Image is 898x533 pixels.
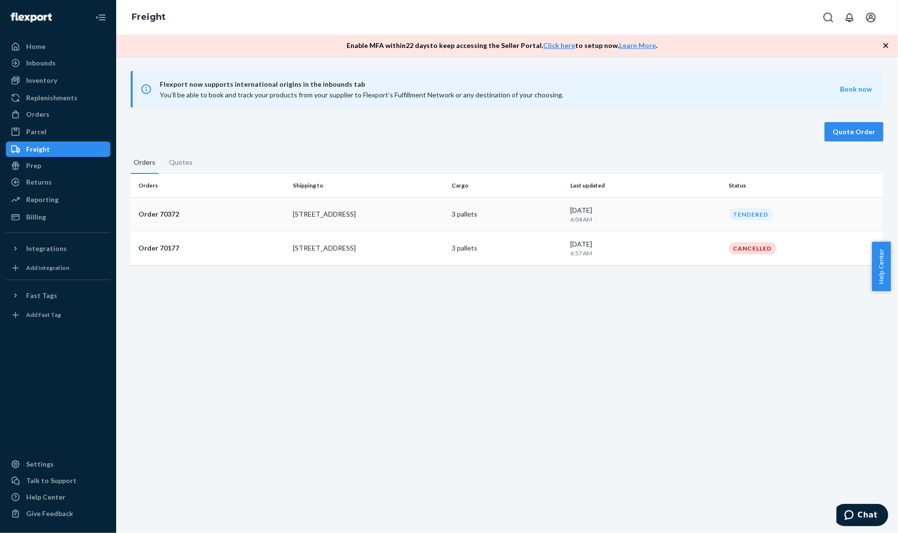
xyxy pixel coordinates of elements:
[570,205,721,223] div: [DATE]
[26,127,46,137] div: Parcel
[26,93,77,103] div: Replenishments
[26,291,57,300] div: Fast Tags
[840,84,872,94] button: Book now
[26,177,52,187] div: Returns
[26,195,59,204] div: Reporting
[26,144,50,154] div: Freight
[819,8,838,27] button: Open Search Box
[6,209,110,225] a: Billing
[6,456,110,472] a: Settings
[26,492,65,502] div: Help Center
[138,209,285,219] p: Order 70372
[6,107,110,122] a: Orders
[124,3,173,31] ol: breadcrumbs
[26,161,41,171] div: Prep
[26,459,54,469] div: Settings
[6,90,110,106] a: Replenishments
[725,174,883,197] th: Status
[6,158,110,173] a: Prep
[729,242,776,254] div: CANCELLED
[6,288,110,303] button: Fast Tags
[837,504,888,528] iframe: Opens a widget where you can chat to one of our agents
[840,8,859,27] button: Open notifications
[620,41,656,49] a: Learn More
[293,209,443,219] p: [STREET_ADDRESS]
[544,41,576,49] a: Click here
[6,241,110,256] button: Integrations
[6,506,110,521] button: Give Feedback
[6,192,110,207] a: Reporting
[11,13,52,22] img: Flexport logo
[6,39,110,54] a: Home
[293,243,443,253] p: [STREET_ADDRESS]
[138,243,285,253] p: Order 70177
[570,239,721,257] div: [DATE]
[289,174,447,197] th: Shipping to
[6,55,110,71] a: Inbounds
[131,174,289,197] th: Orders
[26,264,69,272] div: Add Integration
[6,260,110,276] a: Add Integration
[131,157,158,174] button: Orders
[6,141,110,157] a: Freight
[6,174,110,190] a: Returns
[26,476,76,486] div: Talk to Support
[26,311,61,319] div: Add Fast Tag
[570,215,721,223] p: 6:04 AM
[570,249,721,257] p: 6:57 AM
[729,208,773,220] div: TENDERED
[26,76,57,85] div: Inventory
[448,174,567,197] th: Cargo
[26,42,46,51] div: Home
[872,242,891,291] button: Help Center
[6,73,110,88] a: Inventory
[26,212,46,222] div: Billing
[6,307,110,323] a: Add Fast Tag
[160,78,840,90] span: Flexport now supports international origins in the inbounds tab
[452,243,563,253] p: 3 pallets
[452,209,563,219] p: 3 pallets
[132,12,166,22] a: Freight
[6,489,110,505] a: Help Center
[26,509,73,518] div: Give Feedback
[347,41,658,50] p: Enable MFA within 22 days to keep accessing the Seller Portal. to setup now. .
[6,473,110,488] button: Talk to Support
[566,174,725,197] th: Last updated
[91,8,110,27] button: Close Navigation
[26,110,49,119] div: Orders
[824,122,883,141] button: Quote Order
[26,58,56,68] div: Inbounds
[166,157,196,173] button: Quotes
[6,124,110,140] a: Parcel
[160,91,563,99] span: You’ll be able to book and track your products from your supplier to Flexport’s Fulfillment Netwo...
[861,8,881,27] button: Open account menu
[26,244,67,253] div: Integrations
